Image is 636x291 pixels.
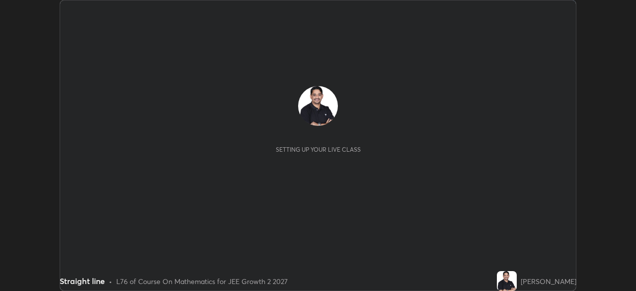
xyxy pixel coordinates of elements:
[276,146,361,153] div: Setting up your live class
[116,276,288,287] div: L76 of Course On Mathematics for JEE Growth 2 2027
[298,86,338,126] img: 8c6bbdf08e624b6db9f7afe2b3930918.jpg
[60,275,105,287] div: Straight line
[497,271,517,291] img: 8c6bbdf08e624b6db9f7afe2b3930918.jpg
[521,276,576,287] div: [PERSON_NAME]
[109,276,112,287] div: •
